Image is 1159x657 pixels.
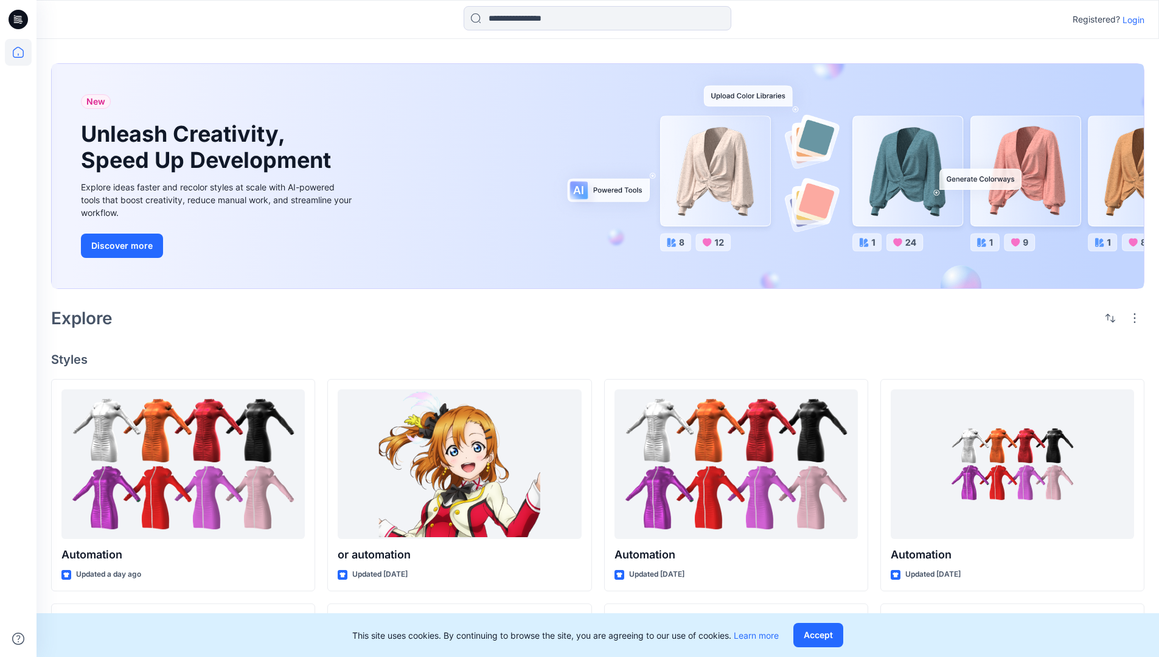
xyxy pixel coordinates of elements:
[81,121,336,173] h1: Unleash Creativity, Speed Up Development
[338,546,581,563] p: or automation
[734,630,779,641] a: Learn more
[61,546,305,563] p: Automation
[81,181,355,219] div: Explore ideas faster and recolor styles at scale with AI-powered tools that boost creativity, red...
[51,352,1144,367] h4: Styles
[61,389,305,540] a: Automation
[891,389,1134,540] a: Automation
[614,546,858,563] p: Automation
[905,568,961,581] p: Updated [DATE]
[76,568,141,581] p: Updated a day ago
[614,389,858,540] a: Automation
[86,94,105,109] span: New
[793,623,843,647] button: Accept
[891,546,1134,563] p: Automation
[1122,13,1144,26] p: Login
[338,389,581,540] a: or automation
[81,234,355,258] a: Discover more
[352,568,408,581] p: Updated [DATE]
[1073,12,1120,27] p: Registered?
[352,629,779,642] p: This site uses cookies. By continuing to browse the site, you are agreeing to our use of cookies.
[51,308,113,328] h2: Explore
[629,568,684,581] p: Updated [DATE]
[81,234,163,258] button: Discover more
